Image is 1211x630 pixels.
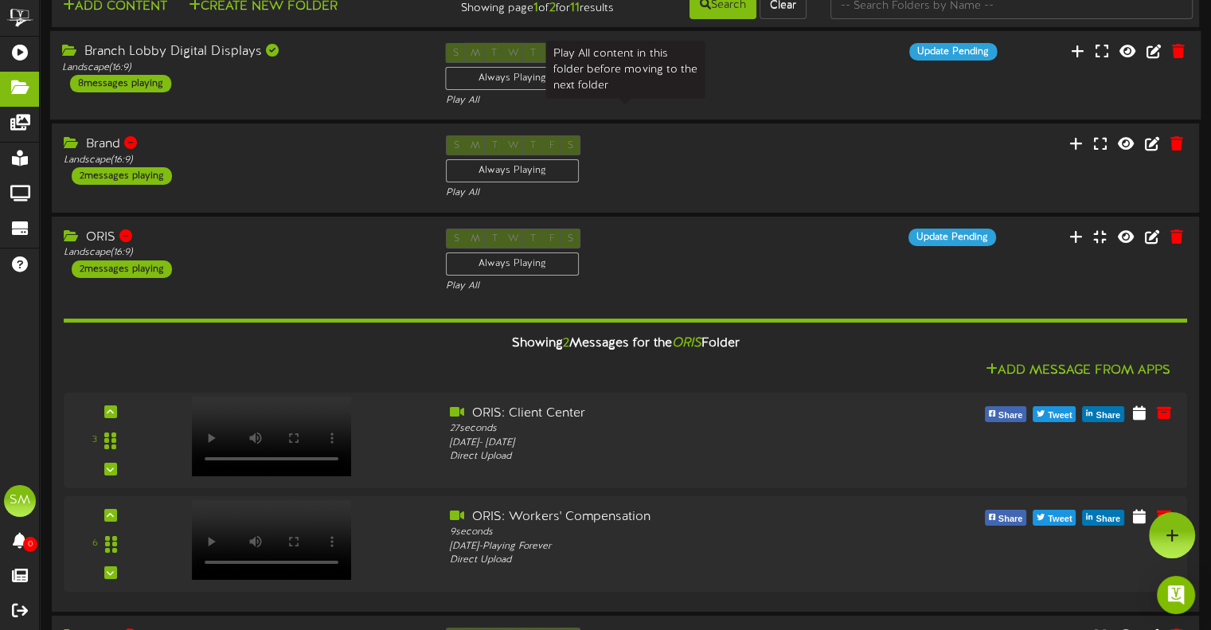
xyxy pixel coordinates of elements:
[62,43,422,61] div: Branch Lobby Digital Displays
[1092,407,1123,425] span: Share
[985,406,1027,422] button: Share
[62,61,422,75] div: Landscape ( 16:9 )
[908,229,996,246] div: Update Pending
[70,75,171,92] div: 8 messages playing
[1045,511,1075,528] span: Tweet
[450,450,894,464] div: Direct Upload
[4,485,36,517] div: SM
[64,246,422,260] div: Landscape ( 16:9 )
[450,436,894,450] div: [DATE] - [DATE]
[533,1,538,15] strong: 1
[446,159,579,182] div: Always Playing
[1045,407,1075,425] span: Tweet
[563,336,569,350] span: 2
[1157,576,1195,614] div: Open Intercom Messenger
[1033,510,1076,526] button: Tweet
[909,43,997,61] div: Update Pending
[450,422,894,436] div: 27 seconds
[981,361,1175,381] button: Add Message From Apps
[450,405,894,423] div: ORIS: Client Center
[549,1,556,15] strong: 2
[450,526,894,539] div: 9 seconds
[446,67,580,90] div: Always Playing
[985,510,1027,526] button: Share
[446,186,804,200] div: Play All
[995,511,1026,528] span: Share
[672,336,701,350] i: ORIS
[450,508,894,526] div: ORIS: Workers' Compensation
[64,154,422,167] div: Landscape ( 16:9 )
[570,1,580,15] strong: 11
[92,537,98,550] div: 6
[1092,511,1123,528] span: Share
[1082,406,1124,422] button: Share
[52,327,1199,361] div: Showing Messages for the Folder
[446,280,804,293] div: Play All
[64,135,422,154] div: Brand
[450,554,894,567] div: Direct Upload
[446,94,806,108] div: Play All
[450,540,894,554] div: [DATE] - Playing Forever
[72,260,172,278] div: 2 messages playing
[1033,406,1076,422] button: Tweet
[23,537,37,552] span: 0
[72,167,172,185] div: 2 messages playing
[446,252,579,276] div: Always Playing
[1082,510,1124,526] button: Share
[64,229,422,247] div: ORIS
[995,407,1026,425] span: Share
